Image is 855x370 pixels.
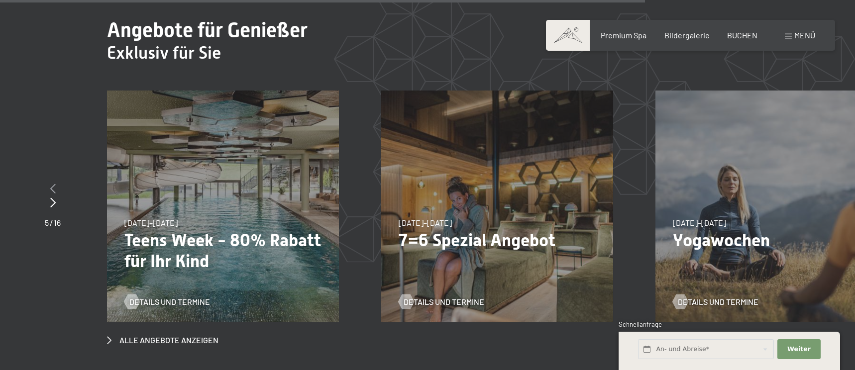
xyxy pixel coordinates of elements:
a: Alle Angebote anzeigen [107,335,218,346]
span: 16 [54,218,61,227]
a: BUCHEN [727,30,757,40]
span: Alle Angebote anzeigen [119,335,218,346]
span: [DATE]–[DATE] [124,218,178,227]
span: 5 [45,218,49,227]
p: Teens Week - 80% Rabatt für Ihr Kind [124,230,321,272]
span: Menü [794,30,815,40]
a: Details und Termine [673,296,758,307]
a: Details und Termine [399,296,484,307]
a: Premium Spa [601,30,646,40]
button: Weiter [777,339,820,360]
a: Bildergalerie [664,30,710,40]
span: / [50,218,53,227]
span: Angebote für Genießer [107,18,308,42]
a: Details und Termine [124,296,210,307]
span: Weiter [787,345,811,354]
span: Details und Termine [404,296,484,307]
p: 7=6 Spezial Angebot [399,230,596,251]
span: Details und Termine [678,296,758,307]
span: Details und Termine [129,296,210,307]
span: [DATE]–[DATE] [673,218,726,227]
span: Exklusiv für Sie [107,43,221,63]
span: Schnellanfrage [619,320,662,328]
span: [DATE]–[DATE] [399,218,452,227]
